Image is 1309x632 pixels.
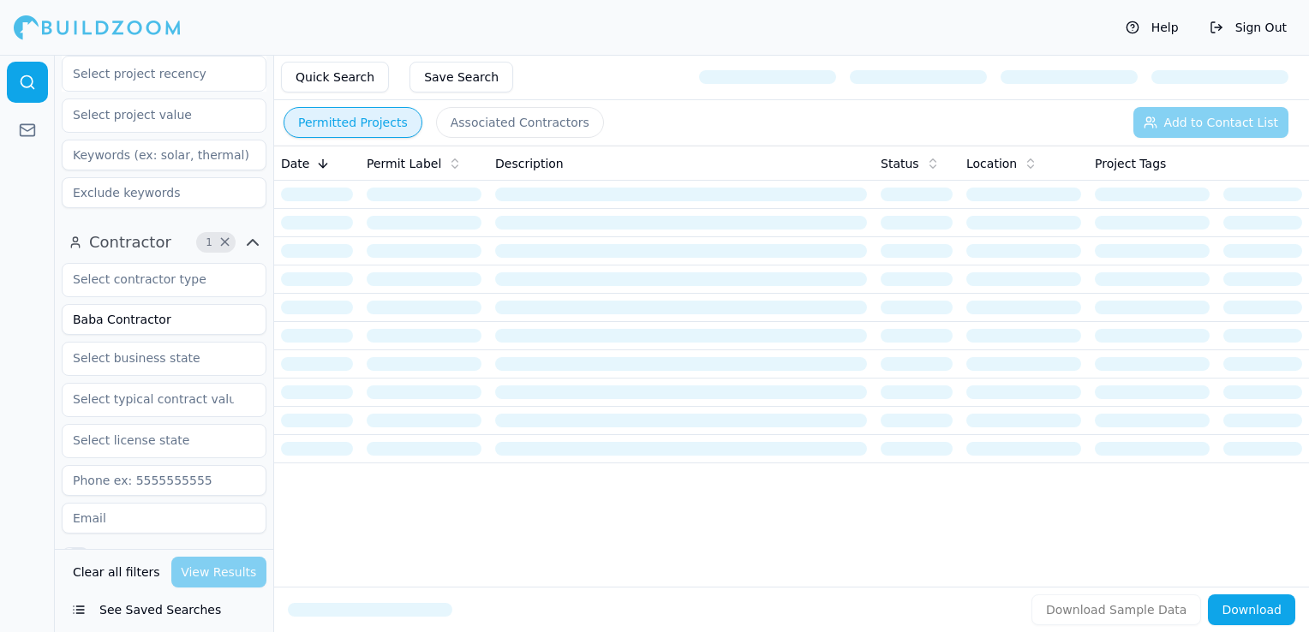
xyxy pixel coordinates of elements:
button: See Saved Searches [62,594,266,625]
span: Clear Contractor filters [218,238,231,247]
input: Business name [62,304,266,335]
span: 1 [200,234,218,251]
span: Permit Label [367,155,441,172]
input: Exclude keywords [62,177,266,208]
input: Select license state [63,425,244,456]
button: Clear all filters [69,557,164,587]
span: Contractor [89,230,171,254]
span: Project Tags [1095,155,1166,172]
input: Email [62,503,266,534]
button: Contractor1Clear Contractor filters [62,229,266,256]
span: Status [881,155,919,172]
button: Permitted Projects [284,107,422,138]
button: Help [1117,14,1187,41]
button: Sign Out [1201,14,1295,41]
input: Select project value [63,99,244,130]
span: Location [966,155,1017,172]
input: Select typical contract value [63,384,244,414]
span: Date [281,155,309,172]
input: Select business state [63,343,244,373]
input: Keywords (ex: solar, thermal) [62,140,266,170]
span: Description [495,155,564,172]
button: Save Search [409,62,513,92]
button: Quick Search [281,62,389,92]
button: Associated Contractors [436,107,604,138]
input: Select contractor type [63,264,244,295]
input: Phone ex: 5555555555 [62,465,266,496]
button: Download [1208,594,1295,625]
